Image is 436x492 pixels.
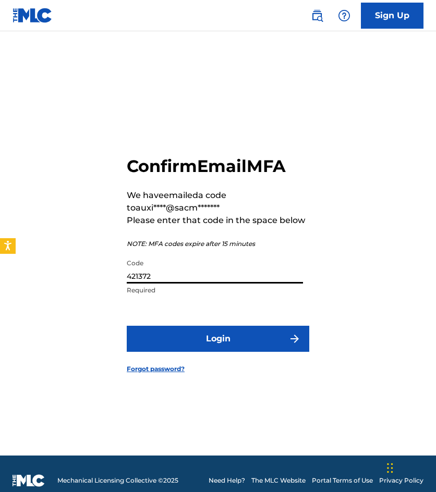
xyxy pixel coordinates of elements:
[361,3,423,29] a: Sign Up
[13,8,53,23] img: MLC Logo
[209,476,245,485] a: Need Help?
[127,214,309,227] p: Please enter that code in the space below
[334,5,355,26] div: Help
[384,442,436,492] div: Widget de chat
[13,474,45,487] img: logo
[127,364,185,374] a: Forgot password?
[127,156,309,177] h2: Confirm Email MFA
[251,476,306,485] a: The MLC Website
[338,9,350,22] img: help
[127,286,303,295] p: Required
[307,5,328,26] a: Public Search
[127,239,309,249] p: NOTE: MFA codes expire after 15 minutes
[57,476,178,485] span: Mechanical Licensing Collective © 2025
[379,476,423,485] a: Privacy Policy
[311,9,323,22] img: search
[387,452,393,484] div: Arrastrar
[384,442,436,492] iframe: Chat Widget
[127,326,309,352] button: Login
[288,333,301,345] img: f7272a7cc735f4ea7f67.svg
[312,476,373,485] a: Portal Terms of Use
